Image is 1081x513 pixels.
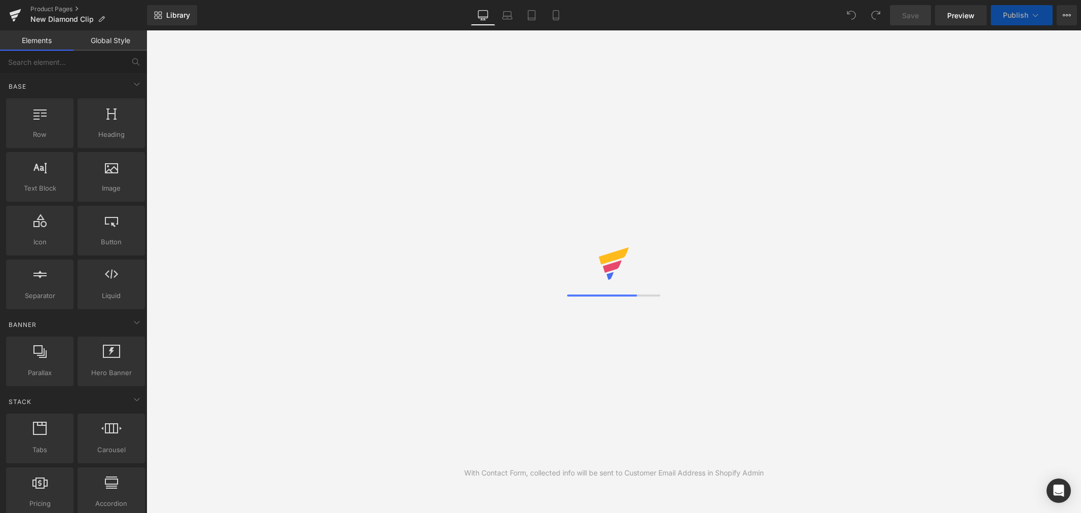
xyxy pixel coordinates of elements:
[935,5,987,25] a: Preview
[81,368,142,378] span: Hero Banner
[166,11,190,20] span: Library
[1057,5,1077,25] button: More
[947,10,975,21] span: Preview
[81,183,142,194] span: Image
[9,129,70,140] span: Row
[8,82,27,91] span: Base
[81,290,142,301] span: Liquid
[866,5,886,25] button: Redo
[9,445,70,455] span: Tabs
[1003,11,1028,19] span: Publish
[81,129,142,140] span: Heading
[464,467,764,479] div: With Contact Form, collected info will be sent to Customer Email Address in Shopify Admin
[495,5,519,25] a: Laptop
[8,320,38,329] span: Banner
[9,368,70,378] span: Parallax
[519,5,544,25] a: Tablet
[147,5,197,25] a: New Library
[902,10,919,21] span: Save
[544,5,568,25] a: Mobile
[81,498,142,509] span: Accordion
[991,5,1053,25] button: Publish
[841,5,862,25] button: Undo
[8,397,32,407] span: Stack
[30,15,94,23] span: New Diamond Clip
[9,498,70,509] span: Pricing
[471,5,495,25] a: Desktop
[9,290,70,301] span: Separator
[30,5,147,13] a: Product Pages
[73,30,147,51] a: Global Style
[9,237,70,247] span: Icon
[1047,479,1071,503] div: Open Intercom Messenger
[81,445,142,455] span: Carousel
[9,183,70,194] span: Text Block
[81,237,142,247] span: Button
